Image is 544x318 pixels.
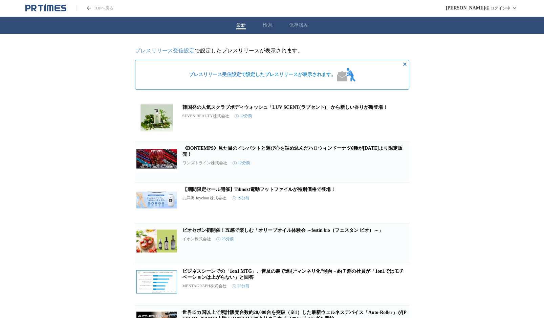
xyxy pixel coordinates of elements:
a: 【期間限定セール開催】Tibnozt電動フットファイルが特別価格で登場！ [182,187,335,192]
img: 韓国発の人気スクラブボディウォッシュ「LUV SCENT(ラブセント)」から新しい香りが新登場！ [136,104,177,131]
time: 25分前 [232,283,249,289]
p: MENTAGRAPH株式会社 [182,283,226,289]
a: PR TIMESのトップページはこちら [25,4,66,12]
button: 保存済み [289,22,308,28]
img: ビオセボン初開催！五感で楽しむ「オリーブオイル体験会 ～festin bio（フェスタン ビオ）～」 [136,227,177,254]
button: 非表示にする [401,60,409,68]
a: 《BONTEMPS》見た目のインパクトと遊び心を詰め込んだハロウィンドーナツ6種が[DATE]より限定販売！ [182,146,403,157]
img: ビジネスシーンでの「1on1 MTG」、普及の裏で進む“マンネリ化”傾向－約７割の社員が「1on1ではモチベーションは上がらない」と回答 [136,268,177,295]
time: 19分前 [232,195,249,201]
a: プレスリリース受信設定 [135,48,195,53]
button: 最新 [236,22,246,28]
img: 【期間限定セール開催】Tibnozt電動フットファイルが特別価格で登場！ [136,187,177,214]
button: 検索 [263,22,272,28]
time: 12分前 [235,113,252,119]
time: 12分前 [233,160,250,166]
a: プレスリリース受信設定 [189,72,241,77]
p: イオン株式会社 [182,236,211,242]
img: 《BONTEMPS》見た目のインパクトと遊び心を詰め込んだハロウィンドーナツ6種が10/15(水)より限定販売！ [136,145,177,172]
span: で設定したプレスリリースが表示されます。 [189,72,336,78]
a: PR TIMESのトップページはこちら [77,5,113,11]
p: で設定したプレスリリースが表示されます。 [135,47,409,54]
p: ワンズトライン株式会社 [182,160,227,166]
a: ビジネスシーンでの「1on1 MTG」、普及の裏で進む“マンネリ化”傾向－約７割の社員が「1on1ではモチベーションは上がらない」と回答 [182,269,404,280]
a: ビオセボン初開催！五感で楽しむ「オリーブオイル体験会 ～festin bio（フェスタン ビオ）～」 [182,228,384,233]
a: 韓国発の人気スクラブボディウォッシュ「LUV SCENT(ラブセント)」から新しい香りが新登場！ [182,105,388,110]
p: 九洋洲 Joychou 株式会社 [182,195,226,201]
time: 25分前 [216,236,234,242]
p: SEVEN BEAUTY株式会社 [182,113,229,119]
span: [PERSON_NAME] [446,5,485,11]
